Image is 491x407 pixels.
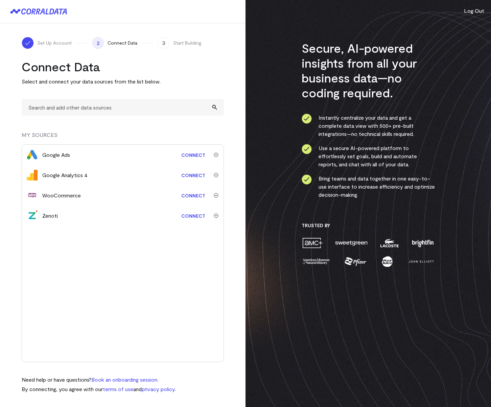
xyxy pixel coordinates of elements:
[37,40,72,46] span: Set Up Account
[91,376,158,383] a: Book an onboarding session.
[108,40,137,46] span: Connect Data
[142,386,176,392] a: privacy policy.
[27,170,38,181] img: google_analytics_4-4ee20295.svg
[302,222,435,229] h3: Trusted By
[302,237,323,249] img: amc-0b11a8f1.png
[214,173,218,177] img: trash-40e54a27.svg
[42,171,88,179] div: Google Analytics 4
[214,193,218,198] img: trash-40e54a27.svg
[22,385,176,393] p: By connecting, you agree with our and
[27,210,38,221] img: zenoti-2086f9c1.png
[178,149,209,161] a: Connect
[103,386,133,392] a: terms of use
[178,189,209,202] a: Connect
[42,191,81,199] div: WooCommerce
[379,237,399,249] img: lacoste-7a6b0538.png
[411,237,435,249] img: brightfin-a251e171.png
[380,256,394,267] img: moon-juice-c312e729.png
[27,149,38,160] img: google_ads-c8121f33.png
[407,256,435,267] img: john-elliott-25751c40.png
[302,41,435,100] h3: Secure, AI-powered insights from all your business data—no coding required.
[302,144,435,168] li: Use a secure AI-powered platform to effortlessly set goals, build and automate reports, and chat ...
[173,40,202,46] span: Start Building
[22,376,176,384] p: Need help or have questions?
[42,212,58,220] div: Zenoti
[24,40,31,46] img: ico-check-white-5ff98cb1.svg
[334,237,368,249] img: sweetgreen-1d1fb32c.png
[302,174,435,199] li: Bring teams and data together in one easy-to-use interface to increase efficiency and optimize de...
[302,114,435,138] li: Instantly centralize your data and get a complete data view with 500+ pre-built integrations—no t...
[178,169,209,182] a: Connect
[92,37,104,49] span: 2
[22,59,224,74] h2: Connect Data
[42,151,70,159] div: Google Ads
[22,131,224,144] div: MY SOURCES
[302,256,331,267] img: amnh-5afada46.png
[22,77,224,86] p: Select and connect your data sources from the list below.
[344,256,367,267] img: pfizer-e137f5fc.png
[214,213,218,218] img: trash-40e54a27.svg
[214,152,218,157] img: trash-40e54a27.svg
[22,99,224,116] input: Search and add other data sources
[464,7,484,15] button: Log Out
[302,114,312,124] img: ico-check-circle-4b19435c.svg
[158,37,170,49] span: 3
[302,144,312,154] img: ico-check-circle-4b19435c.svg
[27,190,38,201] img: woocommerce-a1e198f9.svg
[302,174,312,185] img: ico-check-circle-4b19435c.svg
[178,210,209,222] a: Connect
